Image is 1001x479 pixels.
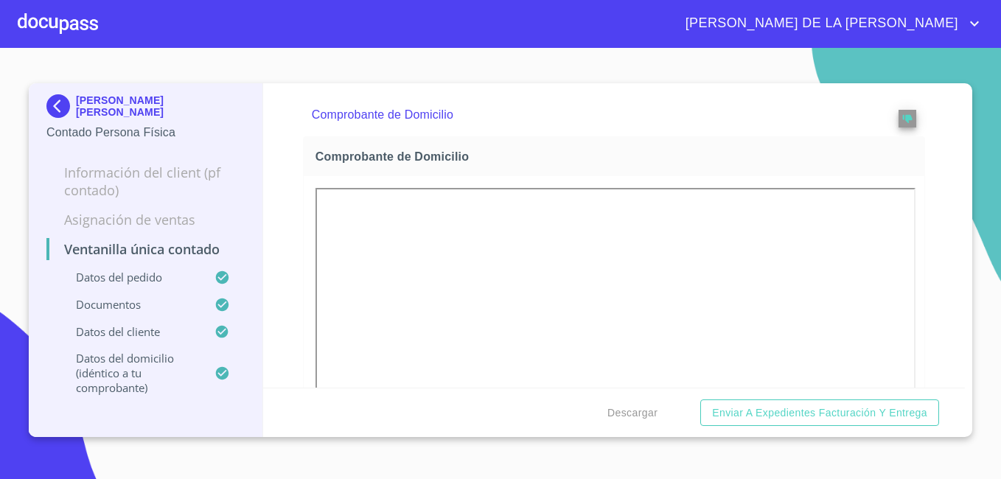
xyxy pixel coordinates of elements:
p: Información del Client (PF contado) [46,164,245,199]
p: Comprobante de Domicilio [312,106,856,124]
button: reject [899,110,916,127]
button: account of current user [674,12,983,35]
img: Docupass spot blue [46,94,76,118]
div: [PERSON_NAME] [PERSON_NAME] [46,94,245,124]
span: Descargar [607,404,658,422]
span: [PERSON_NAME] DE LA [PERSON_NAME] [674,12,966,35]
p: Documentos [46,297,214,312]
p: Asignación de Ventas [46,211,245,228]
p: Ventanilla única contado [46,240,245,258]
button: Enviar a Expedientes Facturación y Entrega [700,399,939,427]
span: Comprobante de Domicilio [315,149,918,164]
p: [PERSON_NAME] [PERSON_NAME] [76,94,245,118]
p: Datos del cliente [46,324,214,339]
p: Datos del domicilio (idéntico a tu comprobante) [46,351,214,395]
button: Descargar [601,399,663,427]
span: Enviar a Expedientes Facturación y Entrega [712,404,927,422]
p: Contado Persona Física [46,124,245,141]
p: Datos del pedido [46,270,214,284]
